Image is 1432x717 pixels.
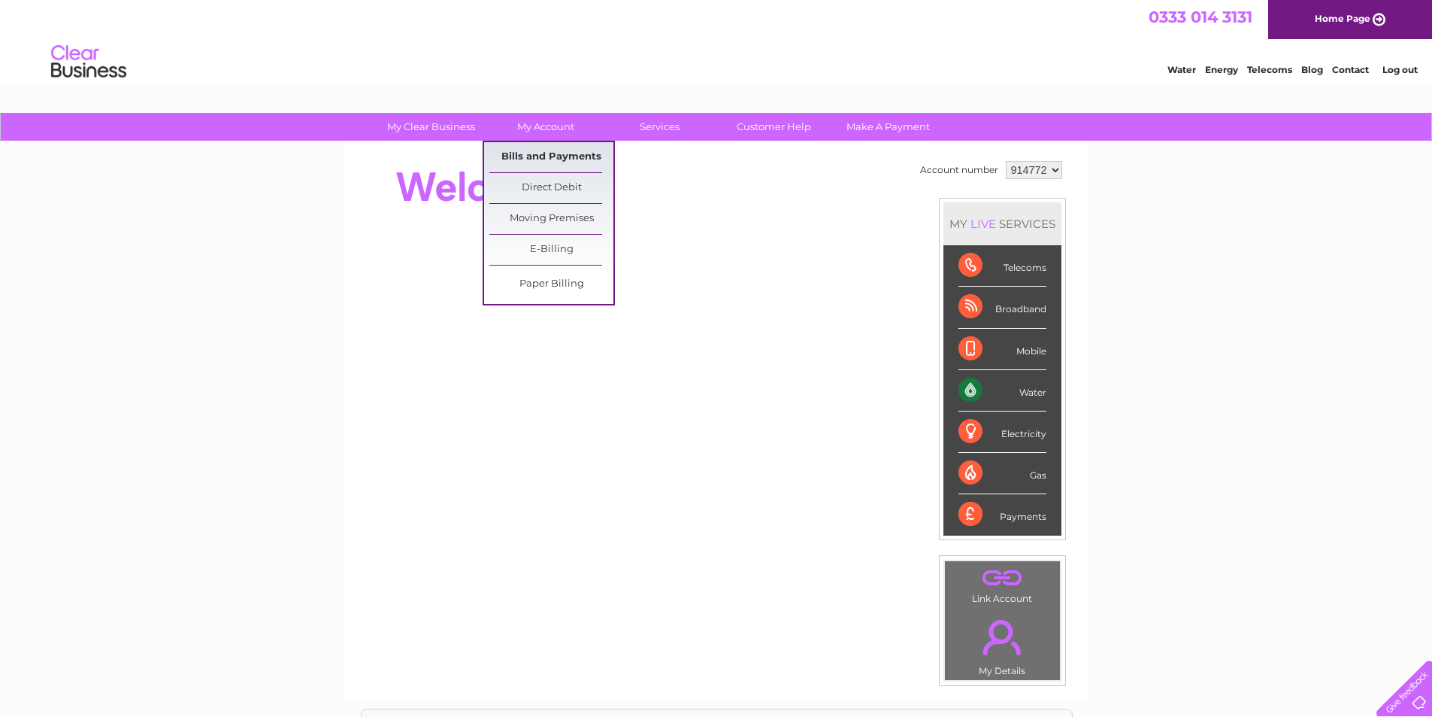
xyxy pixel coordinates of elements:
[489,142,613,172] a: Bills and Payments
[1149,8,1252,26] a: 0333 014 3131
[958,287,1046,328] div: Broadband
[483,113,607,141] a: My Account
[826,113,950,141] a: Make A Payment
[949,611,1056,664] a: .
[1205,64,1238,75] a: Energy
[967,217,999,231] div: LIVE
[1167,64,1196,75] a: Water
[598,113,722,141] a: Services
[362,8,1072,73] div: Clear Business is a trading name of Verastar Limited (registered in [GEOGRAPHIC_DATA] No. 3667643...
[958,494,1046,535] div: Payments
[1382,64,1418,75] a: Log out
[489,204,613,234] a: Moving Premises
[958,453,1046,494] div: Gas
[1247,64,1292,75] a: Telecoms
[958,329,1046,370] div: Mobile
[958,245,1046,287] div: Telecoms
[369,113,493,141] a: My Clear Business
[1332,64,1369,75] a: Contact
[944,607,1061,681] td: My Details
[50,39,127,85] img: logo.png
[943,202,1061,245] div: MY SERVICES
[958,370,1046,412] div: Water
[489,269,613,299] a: Paper Billing
[489,235,613,265] a: E-Billing
[958,412,1046,453] div: Electricity
[949,565,1056,591] a: .
[489,173,613,203] a: Direct Debit
[944,561,1061,608] td: Link Account
[916,157,1002,183] td: Account number
[712,113,836,141] a: Customer Help
[1301,64,1323,75] a: Blog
